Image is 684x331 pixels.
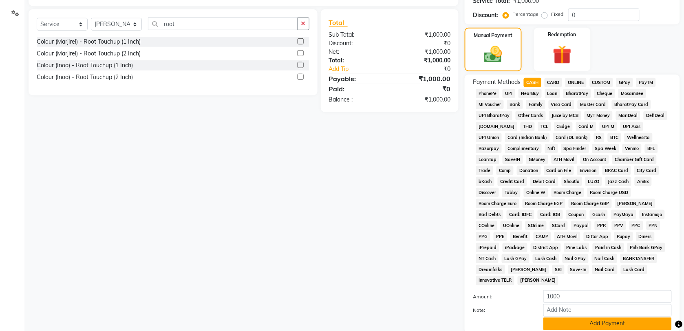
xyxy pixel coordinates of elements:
span: SOnline [525,221,547,230]
span: Room Charge USD [587,188,631,197]
span: CARD [545,78,562,87]
span: ATH Movil [554,232,580,241]
span: GMoney [526,155,548,164]
span: [PERSON_NAME] [518,276,558,285]
div: Net: [323,48,390,56]
span: Nift [545,144,558,153]
span: Nail Card [592,265,618,274]
span: [PERSON_NAME] [615,199,656,208]
span: Loan [545,89,560,98]
span: Juice by MCB [549,111,581,120]
input: Search or Scan [148,18,298,30]
span: MosamBee [618,89,646,98]
span: Card: IDFC [507,210,534,219]
span: iPrepaid [476,243,499,252]
span: Spa Finder [561,144,589,153]
span: Room Charge Euro [476,199,519,208]
div: ₹0 [401,65,457,73]
span: SCard [550,221,568,230]
span: Jazz Cash [605,177,631,186]
span: [PERSON_NAME] [508,265,549,274]
label: Note: [467,307,537,314]
span: NT Cash [476,254,499,263]
span: Card on File [544,166,574,175]
span: Card (Indian Bank) [505,133,550,142]
span: CEdge [554,122,573,131]
span: PPC [629,221,643,230]
div: Paid: [323,84,390,94]
span: Wellnessta [624,133,653,142]
span: Spa Week [592,144,619,153]
span: Debit Card [530,177,558,186]
span: Coupon [566,210,587,219]
span: Master Card [578,100,609,109]
span: Complimentary [505,144,542,153]
span: Family [526,100,545,109]
span: MI Voucher [476,100,504,109]
span: UPI BharatPay [476,111,512,120]
div: ₹1,000.00 [390,31,457,39]
div: ₹1,000.00 [390,48,457,56]
span: Shoutlo [562,177,583,186]
span: Lash Cash [533,254,559,263]
span: UPI [503,89,515,98]
span: Nail Cash [592,254,617,263]
span: Chamber Gift Card [612,155,657,164]
span: MariDeal [616,111,640,120]
span: COnline [476,221,497,230]
span: Instamojo [640,210,665,219]
span: Benefit [510,232,530,241]
span: ATH Movil [552,155,578,164]
span: Dittor App [584,232,611,241]
span: CASH [524,78,541,87]
span: DefiDeal [644,111,667,120]
span: BTC [608,133,621,142]
span: Pine Labs [564,243,590,252]
span: Room Charge [552,188,585,197]
span: Venmo [622,144,642,153]
span: BANKTANSFER [620,254,657,263]
label: Fixed [551,11,563,18]
span: PPG [476,232,490,241]
span: Discover [476,188,499,197]
div: Discount: [473,11,498,20]
div: ₹0 [390,84,457,94]
span: BharatPay [563,89,591,98]
span: UOnline [501,221,522,230]
span: Nail GPay [563,254,589,263]
span: Rupay [614,232,633,241]
span: UPI Axis [620,122,643,131]
span: BharatPay Card [612,100,651,109]
span: Payment Methods [473,78,521,86]
span: PayTM [636,78,656,87]
span: Pnb Bank GPay [627,243,665,252]
span: Other Cards [516,111,546,120]
span: Card (DL Bank) [553,133,591,142]
span: Bank [507,100,523,109]
span: Tabby [502,188,521,197]
span: iPackage [503,243,527,252]
img: _cash.svg [479,44,508,65]
span: SBI [552,265,565,274]
span: Total [329,18,348,27]
div: ₹1,000.00 [390,56,457,65]
span: Gcash [590,210,608,219]
span: MyT Money [585,111,613,120]
div: Total: [323,56,390,65]
span: City Card [634,166,659,175]
span: Bad Debts [476,210,503,219]
button: Add Payment [543,318,672,330]
span: PayMaya [611,210,636,219]
div: Colour (Inoa) - Root Touchup (1 Inch) [37,61,133,70]
span: RS [594,133,605,142]
a: Add Tip [323,65,401,73]
span: GPay [616,78,633,87]
span: Save-In [568,265,589,274]
span: bKash [476,177,494,186]
span: Credit Card [498,177,527,186]
div: Colour (Marjirel) - Root Touchup (2 Inch) [37,49,141,58]
label: Amount: [467,293,537,301]
span: SaveIN [503,155,523,164]
span: On Account [580,155,609,164]
span: Innovative TELR [476,276,514,285]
